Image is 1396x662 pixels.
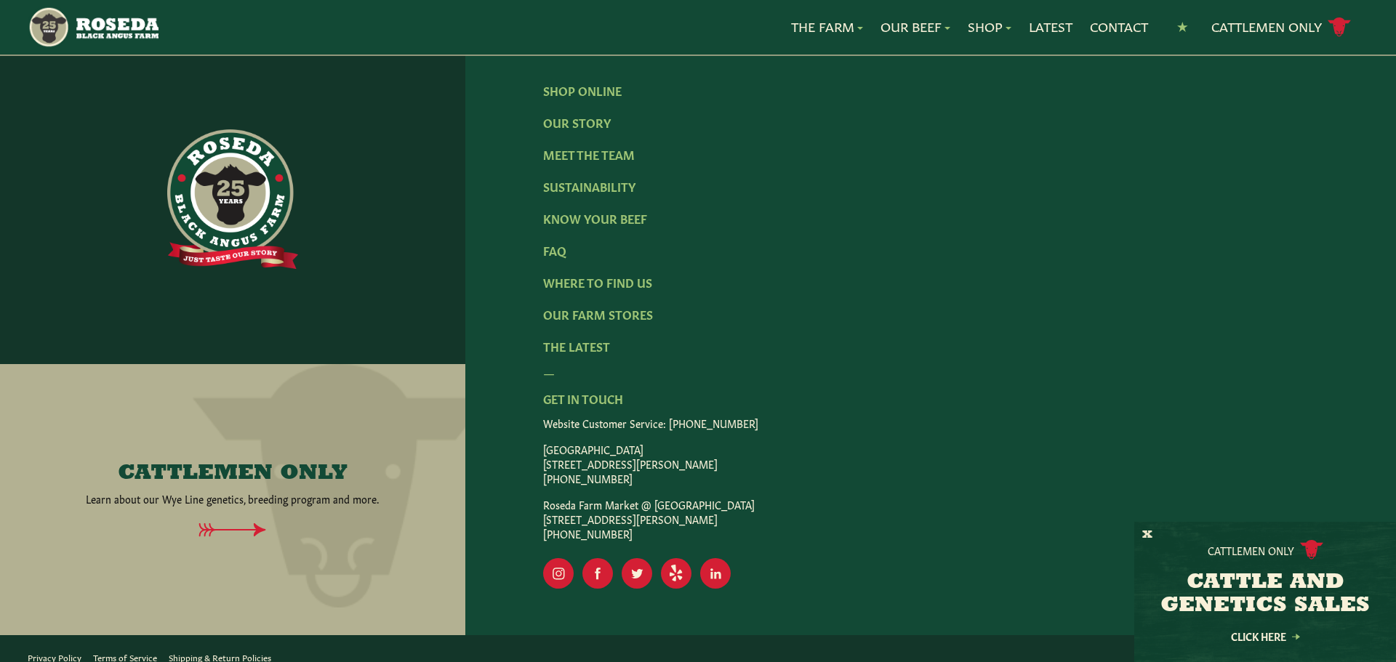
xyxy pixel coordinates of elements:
[28,6,159,49] img: https://roseda.com/wp-content/uploads/2021/05/roseda-25-header.png
[543,146,635,162] a: Meet The Team
[543,178,635,194] a: Sustainability
[1029,17,1072,36] a: Latest
[1090,17,1148,36] a: Contact
[1211,15,1351,40] a: Cattlemen Only
[543,306,653,322] a: Our Farm Stores
[1208,543,1294,557] p: Cattlemen Only
[968,17,1011,36] a: Shop
[543,338,610,354] a: The Latest
[118,462,348,485] h4: CATTLEMEN ONLY
[39,462,426,506] a: CATTLEMEN ONLY Learn about our Wye Line genetics, breeding program and more.
[543,82,622,98] a: Shop Online
[543,497,1319,541] p: Roseda Farm Market @ [GEOGRAPHIC_DATA] [STREET_ADDRESS][PERSON_NAME] [PHONE_NUMBER]
[1152,571,1378,618] h3: CATTLE AND GENETICS SALES
[622,558,652,589] a: Visit Our Twitter Page
[543,242,566,258] a: FAQ
[543,274,652,290] a: Where To Find Us
[543,114,611,130] a: Our Story
[880,17,950,36] a: Our Beef
[791,17,863,36] a: The Farm
[86,491,380,506] p: Learn about our Wye Line genetics, breeding program and more.
[1300,540,1323,560] img: cattle-icon.svg
[543,558,574,589] a: Visit Our Instagram Page
[1142,528,1152,543] button: X
[543,416,1319,430] p: Website Customer Service: [PHONE_NUMBER]
[543,210,647,226] a: Know Your Beef
[167,129,298,269] img: https://roseda.com/wp-content/uploads/2021/06/roseda-25-full@2x.png
[661,558,691,589] a: Visit Our Yelp Page
[543,363,1319,381] div: —
[543,442,1319,485] p: [GEOGRAPHIC_DATA] [STREET_ADDRESS][PERSON_NAME] [PHONE_NUMBER]
[582,558,613,589] a: Visit Our Facebook Page
[700,558,731,589] a: Visit Our LinkedIn Page
[1200,631,1331,641] a: Click Here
